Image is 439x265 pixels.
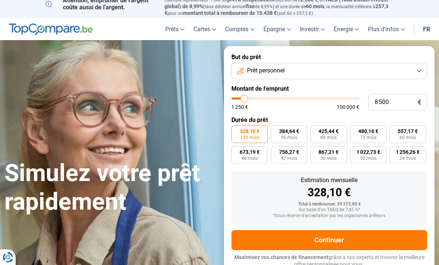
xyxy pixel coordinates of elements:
[281,156,297,161] span: 42 mois
[320,156,337,161] span: 36 mois
[281,135,297,140] span: 96 mois
[4,159,215,216] h1: Simulez votre prêt rapidement
[318,129,339,134] span: 425,44 €
[161,18,189,40] a: Prêts
[400,156,416,161] span: 24 mois
[9,23,93,35] img: TopCompare
[318,149,339,155] span: 867,21 €
[306,3,324,9] span: 60 mois
[237,187,421,198] div: 328,10 €
[234,254,329,260] span: Maximisez vos chances de financement
[246,3,255,9] span: fixe
[241,156,258,161] span: 48 mois
[320,135,337,140] span: 84 mois
[231,104,248,110] span: 1 250 €
[259,18,295,40] a: Épargne
[240,149,260,155] span: 673,19 €
[237,213,421,219] div: *Sous réserve d'acceptation par les organismes prêteurs
[231,85,427,92] label: Montant de l'emprunt
[240,135,259,140] span: 120 mois
[398,129,418,134] span: 557,17 €
[231,116,427,123] label: Durée du prêt
[231,230,427,250] button: Continuer
[247,67,285,75] span: Prêt personnel
[237,207,421,213] div: Sur base d'un TAEG de 7,45 %*
[329,18,363,40] a: Énergie
[360,156,376,161] span: 30 mois
[295,18,329,40] a: Investir
[358,129,378,134] span: 480,16 €
[221,18,259,40] a: Comptes
[400,135,416,140] span: 60 mois
[237,202,421,207] div: Total à rembourser: 39 372,00 €
[231,54,427,61] label: But du prêt
[189,18,221,40] a: Cartes
[183,10,277,16] span: montant total à rembourser de 15.438 €
[240,129,260,134] span: 328,10 €
[360,135,376,140] span: 72 mois
[419,18,435,40] a: fr
[396,149,420,155] span: 1 256,26 €
[231,63,427,79] button: Prêt personnel
[279,149,299,155] span: 756,27 €
[363,18,409,40] a: Plus d'infos
[356,149,380,155] span: 1 022,73 €
[164,3,388,16] span: 257,3 €
[279,129,299,134] span: 384,64 €
[337,104,359,110] span: 100 000 €
[237,177,421,183] div: Estimation mensuelle
[418,99,421,106] span: €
